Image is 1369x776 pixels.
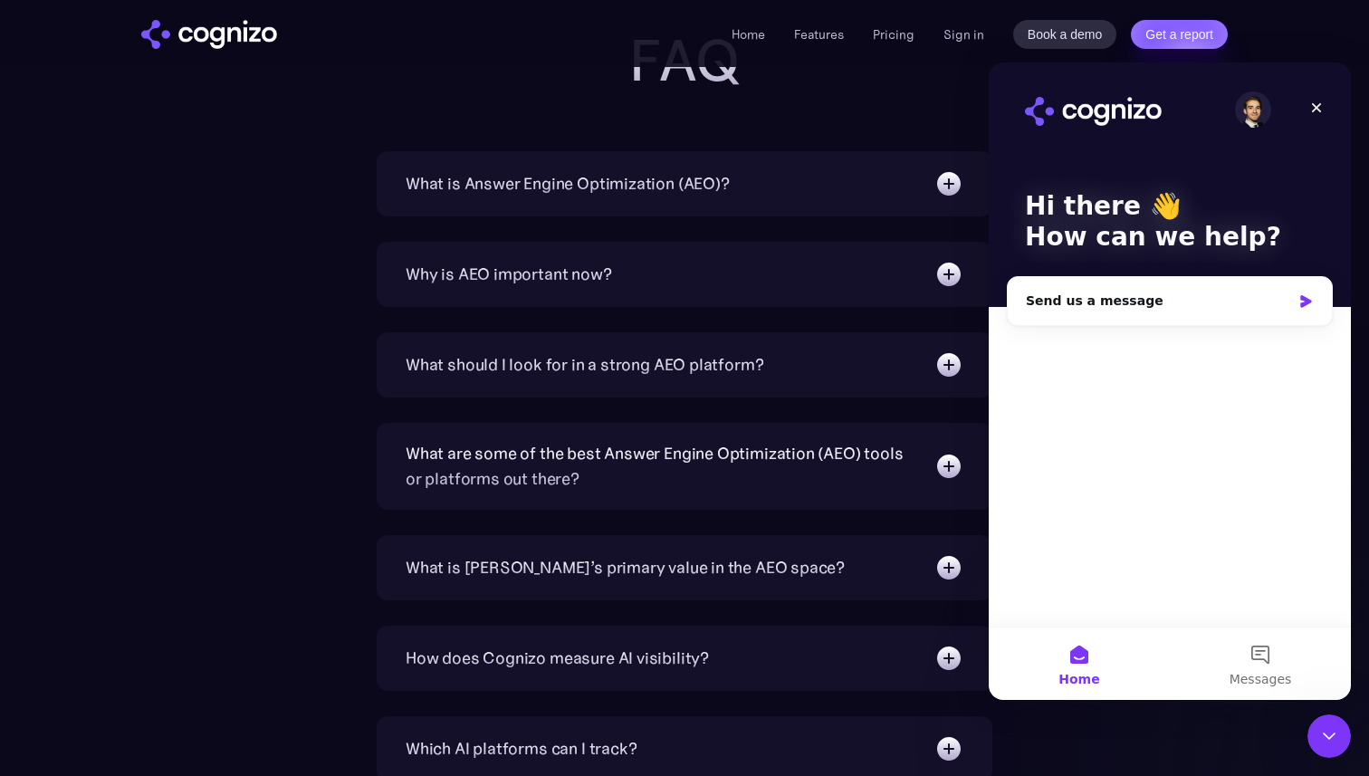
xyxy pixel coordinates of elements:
[406,736,637,762] div: Which AI platforms can I track?
[406,441,916,492] div: What are some of the best Answer Engine Optimization (AEO) tools or platforms out there?
[141,20,277,49] a: home
[141,20,277,49] img: cognizo logo
[406,171,730,196] div: What is Answer Engine Optimization (AEO)?
[943,24,984,45] a: Sign in
[1131,20,1228,49] a: Get a report
[1307,714,1351,758] iframe: Intercom live chat
[794,26,844,43] a: Features
[989,62,1351,700] iframe: Intercom live chat
[406,555,845,580] div: What is [PERSON_NAME]’s primary value in the AEO space?
[873,26,914,43] a: Pricing
[1013,20,1117,49] a: Book a demo
[406,646,709,671] div: How does Cognizo measure AI visibility?
[406,262,612,287] div: Why is AEO important now?
[406,352,763,378] div: What should I look for in a strong AEO platform?
[322,28,1047,93] h2: FAQ
[732,26,765,43] a: Home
